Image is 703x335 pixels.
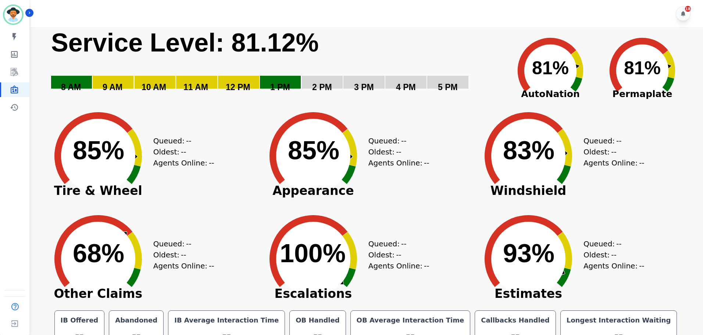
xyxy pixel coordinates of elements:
[114,315,159,325] div: Abandoned
[473,290,584,297] span: Estimates
[473,187,584,195] span: Windshield
[186,238,191,249] span: --
[368,135,424,146] div: Queued:
[103,82,122,92] text: 9 AM
[368,238,424,249] div: Queued:
[396,146,401,157] span: --
[209,157,214,168] span: --
[355,315,466,325] div: OB Average Interaction Time
[503,239,554,268] text: 93%
[270,82,290,92] text: 1 PM
[584,157,646,168] div: Agents Online:
[438,82,458,92] text: 5 PM
[43,290,153,297] span: Other Claims
[368,260,431,271] div: Agents Online:
[153,260,216,271] div: Agents Online:
[401,135,406,146] span: --
[294,315,341,325] div: OB Handled
[616,135,621,146] span: --
[611,249,616,260] span: --
[153,157,216,168] div: Agents Online:
[258,187,368,195] span: Appearance
[396,249,401,260] span: --
[73,136,124,165] text: 85%
[186,135,191,146] span: --
[584,260,646,271] div: Agents Online:
[596,87,688,101] span: Permaplate
[584,238,639,249] div: Queued:
[258,290,368,297] span: Escalations
[173,315,280,325] div: IB Average Interaction Time
[503,136,554,165] text: 83%
[183,82,208,92] text: 11 AM
[153,146,208,157] div: Oldest:
[584,249,639,260] div: Oldest:
[424,260,429,271] span: --
[51,28,319,57] text: Service Level: 81.12%
[368,249,424,260] div: Oldest:
[50,27,503,103] svg: Service Level: 0%
[368,146,424,157] div: Oldest:
[288,136,339,165] text: 85%
[226,82,250,92] text: 12 PM
[532,58,569,78] text: 81%
[181,146,186,157] span: --
[280,239,346,268] text: 100%
[565,315,672,325] div: Longest Interaction Waiting
[59,315,100,325] div: IB Offered
[639,260,644,271] span: --
[639,157,644,168] span: --
[4,6,22,24] img: Bordered avatar
[685,6,691,12] div: 18
[504,87,596,101] span: AutoNation
[624,58,661,78] text: 81%
[153,135,208,146] div: Queued:
[584,135,639,146] div: Queued:
[424,157,429,168] span: --
[142,82,166,92] text: 10 AM
[43,187,153,195] span: Tire & Wheel
[396,82,416,92] text: 4 PM
[209,260,214,271] span: --
[479,315,551,325] div: Callbacks Handled
[401,238,406,249] span: --
[153,249,208,260] div: Oldest:
[616,238,621,249] span: --
[61,82,81,92] text: 8 AM
[368,157,431,168] div: Agents Online:
[181,249,186,260] span: --
[312,82,332,92] text: 2 PM
[354,82,374,92] text: 3 PM
[73,239,124,268] text: 68%
[584,146,639,157] div: Oldest:
[611,146,616,157] span: --
[153,238,208,249] div: Queued:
